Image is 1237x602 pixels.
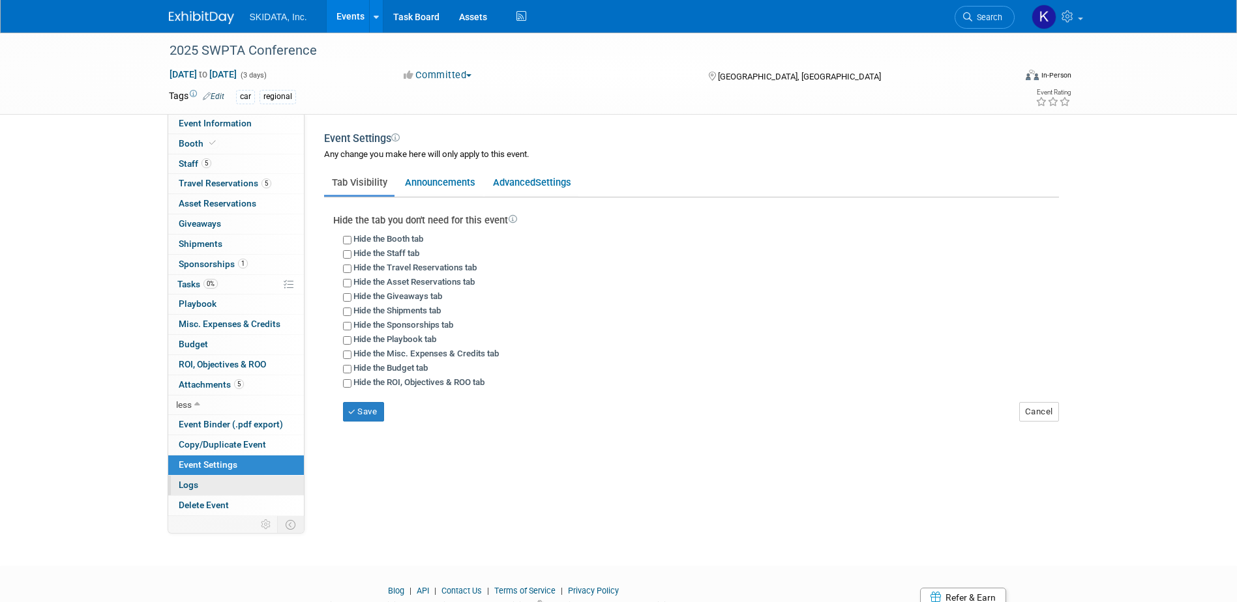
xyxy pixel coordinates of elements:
[168,114,304,134] a: Event Information
[197,69,209,79] span: to
[484,586,492,595] span: |
[168,455,304,475] a: Event Settings
[353,291,442,301] label: Hide the Giveaways tab
[955,6,1015,29] a: Search
[179,339,208,349] span: Budget
[353,349,499,358] label: Hide the Misc. Expenses & Credits tab
[168,315,304,334] a: Misc. Expenses & Credits
[179,259,248,269] span: Sponsorships
[179,500,229,510] span: Delete Event
[179,198,256,208] span: Asset Reservations
[353,306,441,315] label: Hide the Shipments tab
[169,68,237,80] span: [DATE] [DATE]
[179,419,283,429] span: Event Binder (.pdf export)
[343,402,385,422] button: Save
[324,132,1059,149] div: Event Settings
[179,218,221,229] span: Giveaways
[333,214,1059,227] div: Hide the tab you don't need for this event
[177,279,218,289] span: Tasks
[179,178,271,188] span: Travel Reservations
[353,277,475,287] label: Hide the Asset Reservations tab
[179,359,266,369] span: ROI, Objectives & ROO
[203,279,218,289] span: 0%
[353,248,419,258] label: Hide the Staff tab
[168,275,304,294] a: Tasks0%
[201,158,211,168] span: 5
[168,355,304,375] a: ROI, Objectives & ROO
[176,399,192,410] span: less
[397,170,483,195] a: Announcements
[238,259,248,268] span: 1
[417,586,429,595] a: API
[324,149,1059,174] div: Any change you make here will only apply to this event.
[972,12,1002,22] span: Search
[169,89,224,104] td: Tags
[558,586,566,595] span: |
[431,586,440,595] span: |
[353,377,484,387] label: Hide the ROI, Objectives & ROO tab
[353,320,453,330] label: Hide the Sponsorships tab
[168,255,304,274] a: Sponsorships1
[568,586,619,595] a: Privacy Policy
[277,516,304,533] td: Toggle Event Tabs
[179,439,266,450] span: Copy/Duplicate Event
[1041,70,1071,80] div: In-Person
[1026,70,1039,80] img: Format-Inperson.png
[179,459,237,470] span: Event Settings
[179,158,211,169] span: Staff
[239,71,267,79] span: (3 days)
[535,177,571,188] span: Settings
[179,480,198,490] span: Logs
[179,379,244,390] span: Attachments
[1019,402,1059,422] button: Cancel
[1032,5,1056,29] img: Kim Masoner
[255,516,278,533] td: Personalize Event Tab Strip
[406,586,415,595] span: |
[353,334,436,344] label: Hide the Playbook tab
[353,363,428,373] label: Hide the Budget tab
[179,319,280,329] span: Misc. Expenses & Credits
[399,68,477,82] button: Committed
[718,72,881,81] span: [GEOGRAPHIC_DATA], [GEOGRAPHIC_DATA]
[168,435,304,455] a: Copy/Duplicate Event
[353,234,423,244] label: Hide the Booth tab
[179,138,218,149] span: Booth
[168,476,304,495] a: Logs
[168,375,304,395] a: Attachments5
[353,263,477,272] label: Hide the Travel Reservations tab
[494,586,556,595] a: Terms of Service
[168,134,304,154] a: Booth
[209,139,216,147] i: Booth reservation complete
[168,294,304,314] a: Playbook
[168,174,304,193] a: Travel Reservations5
[168,194,304,214] a: Asset Reservations
[260,90,296,104] div: regional
[938,68,1072,87] div: Event Format
[179,238,222,249] span: Shipments
[236,90,255,104] div: car
[168,154,304,174] a: Staff5
[165,39,995,63] div: 2025 SWPTA Conference
[485,170,578,195] a: AdvancedSettings
[168,415,304,435] a: Event Binder (.pdf export)
[168,214,304,234] a: Giveaways
[203,92,224,101] a: Edit
[234,379,244,389] span: 5
[179,298,216,309] span: Playbook
[168,496,304,515] a: Delete Event
[168,395,304,415] a: less
[261,179,271,188] span: 5
[168,335,304,354] a: Budget
[441,586,482,595] a: Contact Us
[179,118,252,128] span: Event Information
[169,11,234,24] img: ExhibitDay
[324,170,395,195] a: Tab Visibility
[250,12,307,22] span: SKIDATA, Inc.
[168,235,304,254] a: Shipments
[388,586,404,595] a: Blog
[1036,89,1071,96] div: Event Rating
